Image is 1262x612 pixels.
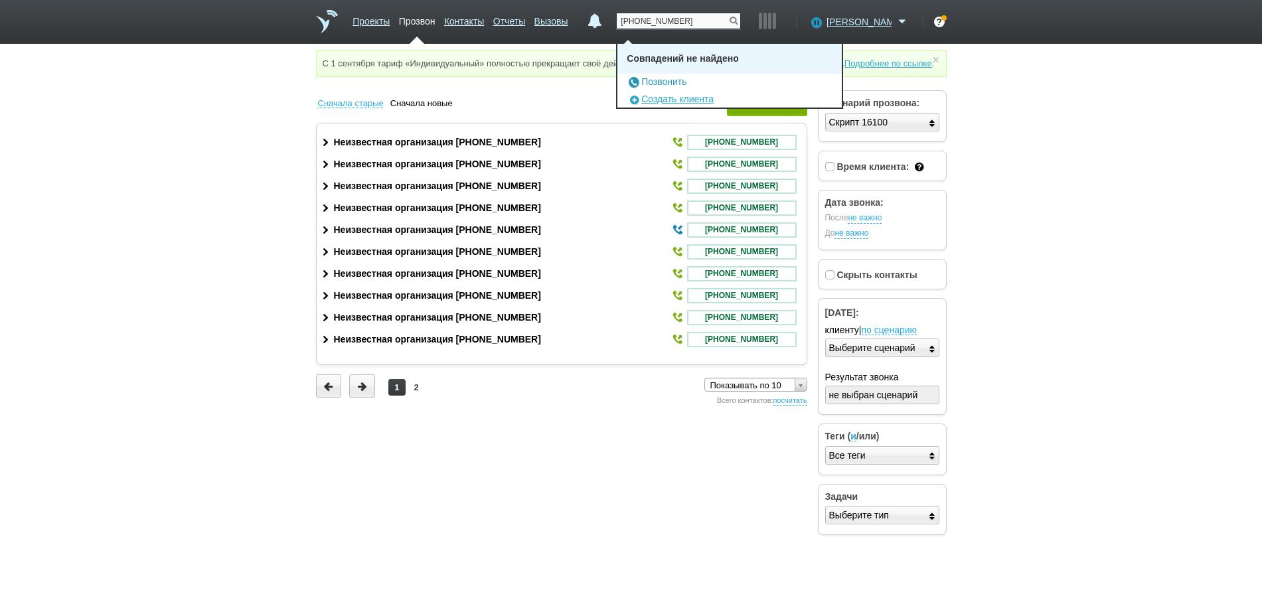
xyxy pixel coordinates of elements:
[334,334,541,345] a: Неизвестная организация [PHONE_NUMBER]
[825,325,859,335] span: клиенту
[334,202,541,214] a: Неизвестная организация [PHONE_NUMBER]
[617,13,740,29] input: Для поиска нажмите enter
[444,9,484,29] a: Контакты
[929,56,941,62] a: ×
[687,266,797,281] a: [PHONE_NUMBER]
[687,288,797,303] a: [PHONE_NUMBER]
[687,310,797,325] a: [PHONE_NUMBER]
[353,9,390,29] a: Проекты
[334,290,541,301] a: Неизвестная организация [PHONE_NUMBER]
[710,378,789,392] span: Показывать по 10
[318,97,390,110] a: Сначала старые
[399,9,435,29] a: Прозвон
[859,431,876,441] span: или
[825,307,939,319] h3: [DATE]:
[334,246,541,258] a: Неизвестная организация [PHONE_NUMBER]
[825,228,939,239] span: До
[829,506,889,524] div: Выберите тип
[334,159,541,170] a: Неизвестная организация [PHONE_NUMBER]
[825,491,939,502] h3: Задачи
[825,197,939,208] h3: Дата звонка:
[408,379,425,396] a: 2
[827,15,892,29] span: [PERSON_NAME]
[534,9,568,29] a: Вызовы
[687,135,797,150] a: [PHONE_NUMBER]
[829,386,918,404] div: не выбран сценарий
[388,379,405,396] a: 1
[827,14,909,27] a: [PERSON_NAME]
[334,137,541,148] a: Неизвестная организация [PHONE_NUMBER]
[687,179,797,194] a: [PHONE_NUMBER]
[334,181,541,192] a: Неизвестная организация [PHONE_NUMBER]
[687,157,797,172] a: [PHONE_NUMBER]
[829,447,866,465] div: Все теги
[773,396,807,406] a: посчитать
[836,161,909,172] span: Время клиента:
[836,269,917,280] span: Скрыть контакты
[334,312,541,323] a: Неизвестная организация [PHONE_NUMBER]
[850,432,856,441] a: и
[844,58,932,68] a: Подробнее по ссылке
[834,228,868,239] a: не важно
[627,94,714,104] a: Создать клиента
[862,326,917,335] a: по сценарию
[334,224,541,236] a: Неизвестная организация [PHONE_NUMBER]
[687,332,797,347] a: [PHONE_NUMBER]
[316,10,338,33] a: На главную
[848,213,882,224] a: не важно
[627,76,686,87] a: Позвонить
[617,44,842,74] div: Совпадений не найдено
[704,378,807,392] a: Показывать по 10
[687,200,797,216] a: [PHONE_NUMBER]
[717,396,807,404] span: Всего контактов:
[334,268,541,279] a: Неизвестная организация [PHONE_NUMBER]
[825,370,939,384] label: Результат звонка
[316,50,947,77] div: С 1 сентября тариф «Индивидуальный» полностью прекращает своё действие. Продление услуг будет дос...
[829,339,915,357] div: Выберите сценарий
[493,9,525,29] a: Отчеты
[825,323,939,337] label: |
[687,244,797,260] a: [PHONE_NUMBER]
[825,98,939,109] h3: Сценарий прозвона:
[687,222,797,238] a: [PHONE_NUMBER]
[934,17,945,27] div: ?
[829,114,888,131] div: Скрипт 16100
[390,97,459,110] a: Сначала новые
[825,213,939,224] span: После
[825,431,939,442] h3: Теги ( / )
